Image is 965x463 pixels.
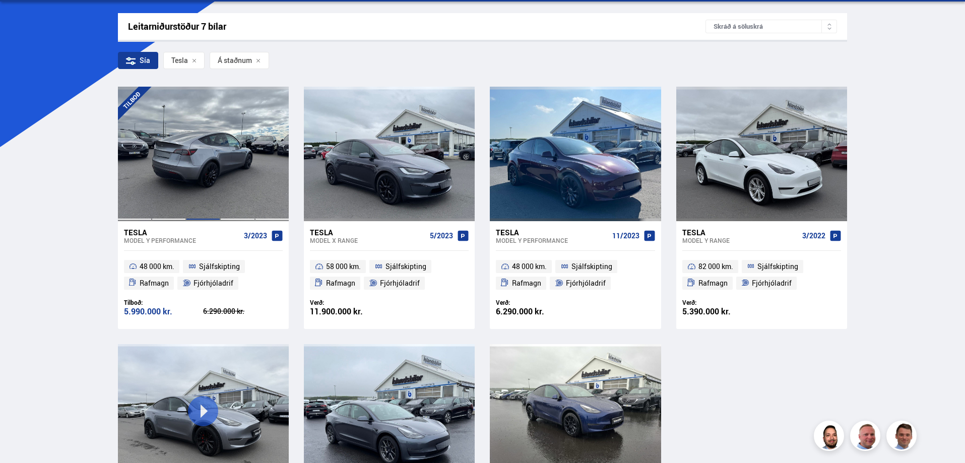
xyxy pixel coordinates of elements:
span: 48 000 km. [140,260,174,273]
span: Sjálfskipting [757,260,798,273]
span: Fjórhjóladrif [194,277,233,289]
div: Model Y PERFORMANCE [496,237,608,244]
div: 5.390.000 kr. [682,307,762,316]
div: Verð: [310,299,390,306]
a: Tesla Model Y RANGE 3/2022 82 000 km. Sjálfskipting Rafmagn Fjórhjóladrif Verð: 5.390.000 kr. [676,221,847,329]
span: 48 000 km. [512,260,547,273]
span: 82 000 km. [698,260,733,273]
span: 3/2022 [802,232,825,240]
a: Tesla Model Y PERFORMANCE 11/2023 48 000 km. Sjálfskipting Rafmagn Fjórhjóladrif Verð: 6.290.000 kr. [490,221,661,329]
div: 6.290.000 kr. [203,308,283,315]
div: Model X RANGE [310,237,426,244]
span: 58 000 km. [326,260,361,273]
span: Fjórhjóladrif [752,277,792,289]
span: 11/2023 [612,232,639,240]
div: 11.900.000 kr. [310,307,390,316]
span: Rafmagn [140,277,169,289]
div: Tilboð: [124,299,204,306]
button: Open LiveChat chat widget [8,4,38,34]
span: Fjórhjóladrif [566,277,606,289]
span: Sjálfskipting [385,260,426,273]
img: siFngHWaQ9KaOqBr.png [852,422,882,452]
div: Sía [118,52,158,69]
div: Model Y PERFORMANCE [124,237,240,244]
div: 5.990.000 kr. [124,307,204,316]
div: Tesla [124,228,240,237]
span: Sjálfskipting [571,260,612,273]
div: Verð: [682,299,762,306]
span: 5/2023 [430,232,453,240]
div: Verð: [496,299,575,306]
span: 3/2023 [244,232,267,240]
span: Rafmagn [512,277,541,289]
div: 6.290.000 kr. [496,307,575,316]
div: Tesla [496,228,608,237]
div: Leitarniðurstöður 7 bílar [128,21,706,32]
span: Rafmagn [326,277,355,289]
a: Tesla Model Y PERFORMANCE 3/2023 48 000 km. Sjálfskipting Rafmagn Fjórhjóladrif Tilboð: 5.990.000... [118,221,289,329]
span: Tesla [171,56,188,64]
span: Fjórhjóladrif [380,277,420,289]
span: Rafmagn [698,277,728,289]
span: Á staðnum [218,56,252,64]
div: Skráð á söluskrá [705,20,837,33]
div: Model Y RANGE [682,237,798,244]
span: Sjálfskipting [199,260,240,273]
img: nhp88E3Fdnt1Opn2.png [815,422,846,452]
div: Tesla [682,228,798,237]
div: Tesla [310,228,426,237]
a: Tesla Model X RANGE 5/2023 58 000 km. Sjálfskipting Rafmagn Fjórhjóladrif Verð: 11.900.000 kr. [304,221,475,329]
img: FbJEzSuNWCJXmdc-.webp [888,422,918,452]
